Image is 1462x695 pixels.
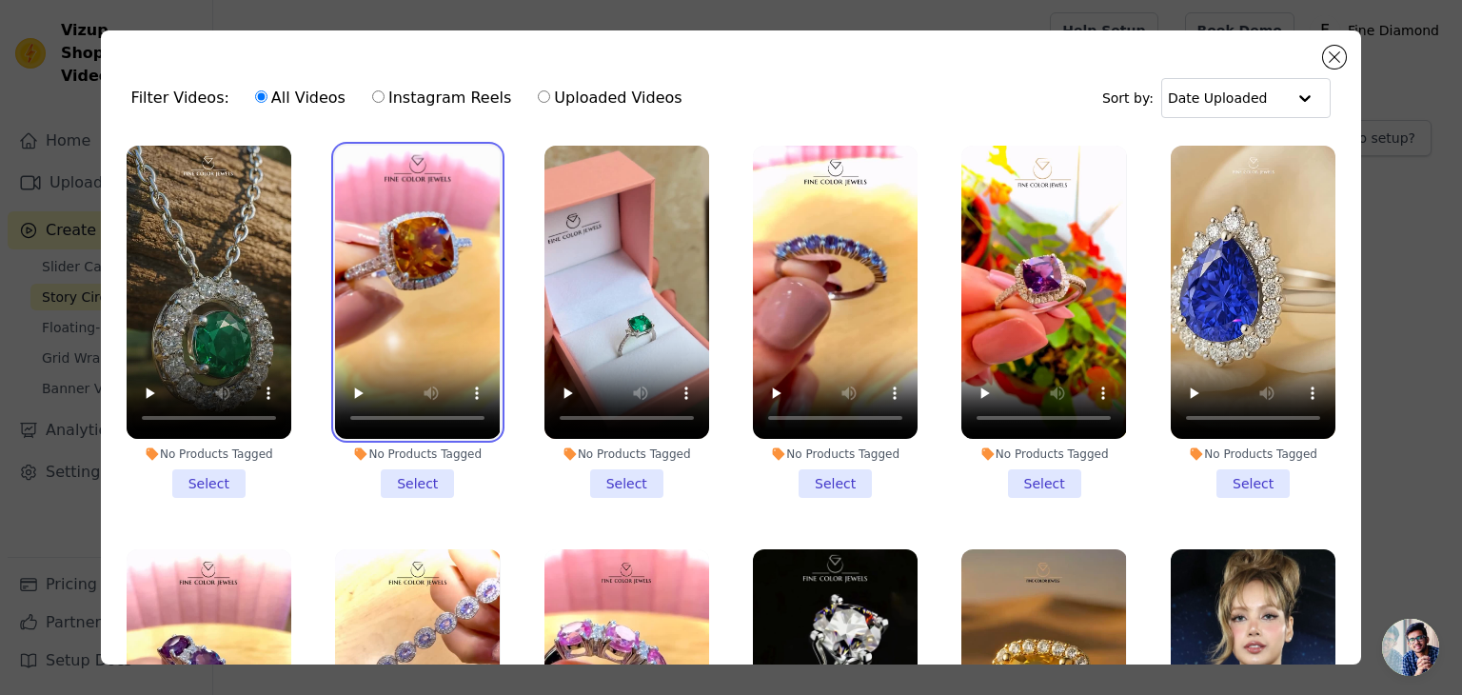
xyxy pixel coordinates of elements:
label: All Videos [254,86,346,110]
label: Instagram Reels [371,86,512,110]
div: No Products Tagged [961,447,1126,462]
div: No Products Tagged [335,447,500,462]
label: Uploaded Videos [537,86,682,110]
a: Open chat [1382,619,1439,676]
div: Filter Videos: [131,76,693,120]
div: No Products Tagged [544,447,709,462]
div: No Products Tagged [753,447,918,462]
button: Close modal [1323,46,1346,69]
div: No Products Tagged [127,447,291,462]
div: No Products Tagged [1171,447,1335,462]
div: Sort by: [1102,78,1332,118]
